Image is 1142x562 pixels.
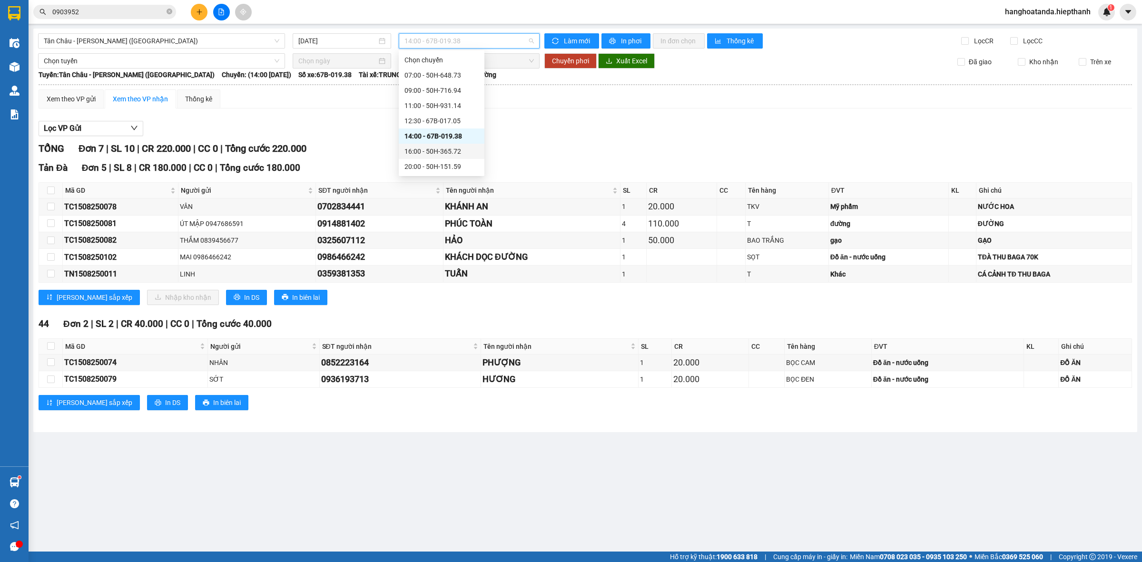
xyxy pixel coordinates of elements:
span: Cung cấp máy in - giấy in: [773,552,847,562]
div: Xem theo VP gửi [47,94,96,104]
span: hanghoatanda.hiepthanh [997,6,1098,18]
div: TC1508250074 [64,356,206,368]
div: VÂN [180,201,315,212]
div: Xem theo VP nhận [113,94,168,104]
span: | [137,143,139,154]
th: Tên hàng [785,339,871,355]
button: plus [191,4,207,20]
div: ĐỒ ĂN [1060,374,1130,385]
span: sync [552,38,560,45]
td: TN1508250011 [63,266,178,282]
td: PHÚC TOÀN [443,216,620,232]
th: SL [639,339,672,355]
button: syncLàm mới [544,33,599,49]
span: Đơn 5 [82,162,107,173]
button: printerIn DS [147,395,188,410]
span: | [192,318,194,329]
td: KHÁCH DỌC ĐƯỜNG [443,249,620,266]
div: 12:30 - 67B-017.05 [404,116,479,126]
button: In đơn chọn [653,33,705,49]
button: aim [235,4,252,20]
span: Xuất Excel [616,56,647,66]
span: | [106,143,108,154]
span: Lọc VP Gửi [44,122,81,134]
span: search [39,9,46,15]
div: LINH [180,269,315,279]
div: HƯƠNG [482,373,637,386]
td: HẢO [443,232,620,249]
span: bar-chart [715,38,723,45]
button: file-add [213,4,230,20]
img: warehouse-icon [10,62,20,72]
span: 14:00 - 67B-019.38 [404,34,534,48]
div: 11:00 - 50H-931.14 [404,100,479,111]
span: Miền Bắc [975,552,1043,562]
span: Người gửi [210,341,310,352]
span: ⚪️ [969,555,972,559]
span: Người gửi [181,185,306,196]
span: SL 8 [114,162,132,173]
span: CC 0 [194,162,213,173]
div: ÚT MẬP 0947686591 [180,218,315,229]
div: THẮM 0839456677 [180,235,315,246]
td: 0325607112 [316,232,443,249]
td: KHÁNH AN [443,198,620,215]
div: 1 [622,269,645,279]
th: Tên hàng [746,183,829,198]
span: 44 [39,318,49,329]
span: Thống kê [727,36,755,46]
span: close-circle [167,8,172,17]
span: | [1050,552,1052,562]
sup: 1 [1108,4,1114,11]
span: SĐT người nhận [318,185,433,196]
div: Thống kê [185,94,212,104]
b: Tuyến: Tân Châu - [PERSON_NAME] ([GEOGRAPHIC_DATA]) [39,71,215,79]
button: bar-chartThống kê [707,33,763,49]
td: 0986466242 [316,249,443,266]
td: 0936193713 [320,371,481,388]
td: TC1508250102 [63,249,178,266]
strong: 0369 525 060 [1002,553,1043,561]
td: TC1508250079 [63,371,208,388]
span: In biên lai [213,397,241,408]
span: Kho nhận [1025,57,1062,67]
div: 0936193713 [321,373,479,386]
span: TỔNG [39,143,64,154]
td: 0702834441 [316,198,443,215]
img: icon-new-feature [1103,8,1111,16]
span: Tên người nhận [483,341,629,352]
span: Hỗ trợ kỹ thuật: [670,552,758,562]
div: BỌC CAM [786,357,869,368]
button: printerIn phơi [601,33,650,49]
span: plus [196,9,203,15]
span: Đơn 2 [63,318,89,329]
td: TC1508250078 [63,198,178,215]
img: solution-icon [10,109,20,119]
span: message [10,542,19,551]
div: GẠO [978,235,1130,246]
div: T [747,218,827,229]
span: CR 40.000 [121,318,163,329]
div: TKV [747,201,827,212]
span: Tổng cước 220.000 [225,143,306,154]
div: 1 [622,201,645,212]
div: SỚT [209,374,318,385]
sup: 1 [18,476,21,479]
span: | [765,552,766,562]
td: TC1508250081 [63,216,178,232]
div: PHƯỢNG [482,356,637,369]
strong: 1900 633 818 [717,553,758,561]
div: 09:00 - 50H-716.94 [404,85,479,96]
span: printer [234,294,240,301]
div: 16:00 - 50H-365.72 [404,146,479,157]
div: TC1508250081 [64,217,177,229]
span: caret-down [1124,8,1132,16]
div: 0986466242 [317,250,441,264]
span: down [130,124,138,132]
span: Tên người nhận [446,185,610,196]
div: KHÁCH DỌC ĐƯỜNG [445,250,619,264]
span: SĐT người nhận [322,341,471,352]
button: sort-ascending[PERSON_NAME] sắp xếp [39,395,140,410]
span: Mã GD [65,341,198,352]
th: CC [717,183,746,198]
